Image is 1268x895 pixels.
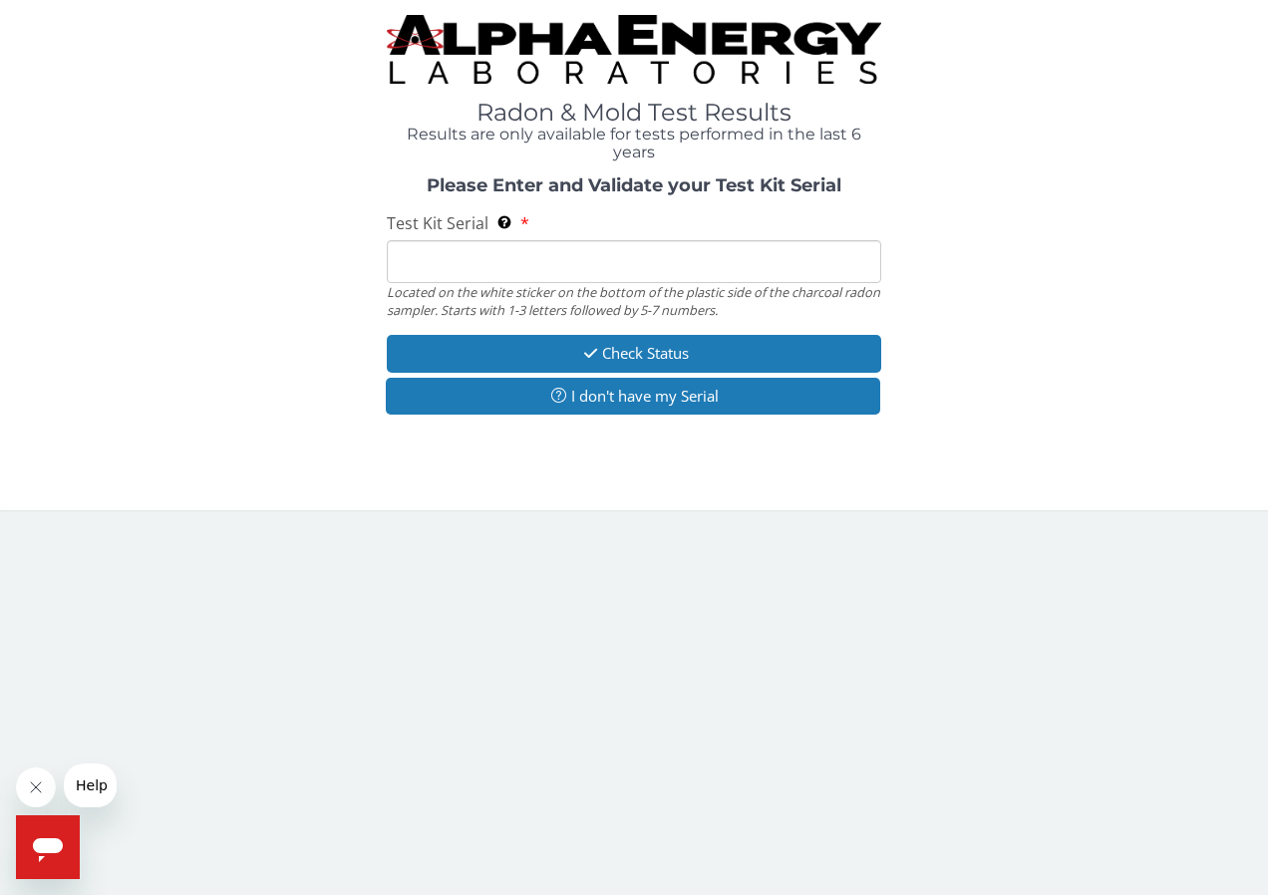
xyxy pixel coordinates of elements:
h4: Results are only available for tests performed in the last 6 years [387,126,882,160]
img: TightCrop.jpg [387,15,882,84]
iframe: Button to launch messaging window [16,815,80,879]
div: Located on the white sticker on the bottom of the plastic side of the charcoal radon sampler. Sta... [387,283,882,320]
strong: Please Enter and Validate your Test Kit Serial [427,174,841,196]
h1: Radon & Mold Test Results [387,100,882,126]
iframe: Close message [16,767,56,807]
span: Test Kit Serial [387,212,488,234]
button: Check Status [387,335,882,372]
iframe: Message from company [64,763,117,807]
button: I don't have my Serial [386,378,881,415]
